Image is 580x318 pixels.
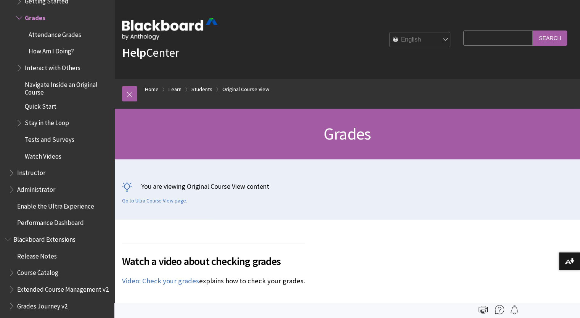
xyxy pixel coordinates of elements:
a: HelpCenter [122,45,179,60]
a: Learn [169,85,182,94]
a: Go to Ultra Course View page. [122,198,187,204]
span: Course Catalog [17,266,58,276]
span: Administrator [17,183,55,193]
a: Original Course View [222,85,269,94]
select: Site Language Selector [390,32,451,48]
p: explains how to check your grades. [122,276,305,286]
span: How Am I Doing? [29,45,74,55]
p: You are viewing Original Course View content [122,181,572,191]
img: More help [495,305,504,314]
span: Tests and Surveys [25,133,74,143]
span: Enable the Ultra Experience [17,200,94,210]
input: Search [533,31,567,45]
span: Interact with Others [25,61,80,72]
a: Home [145,85,159,94]
span: Attendance Grades [29,28,81,39]
span: Watch a video about checking grades [122,253,305,269]
span: Grades [324,123,371,144]
span: Release Notes [17,250,57,260]
span: Watch Videos [25,150,61,160]
a: Students [191,85,212,94]
span: Stay in the Loop [25,117,69,127]
span: Grades [25,11,45,22]
span: Extended Course Management v2 [17,283,109,293]
span: Instructor [17,167,45,177]
img: Blackboard by Anthology [122,18,217,40]
img: Follow this page [510,305,519,314]
span: Grades Journey v2 [17,300,67,310]
span: Performance Dashboard [17,217,84,227]
span: Navigate Inside an Original Course [25,78,109,96]
img: Print [479,305,488,314]
a: Video: Check your grades [122,276,199,286]
span: Quick Start [25,100,56,110]
strong: Help [122,45,146,60]
span: Blackboard Extensions [13,233,76,243]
